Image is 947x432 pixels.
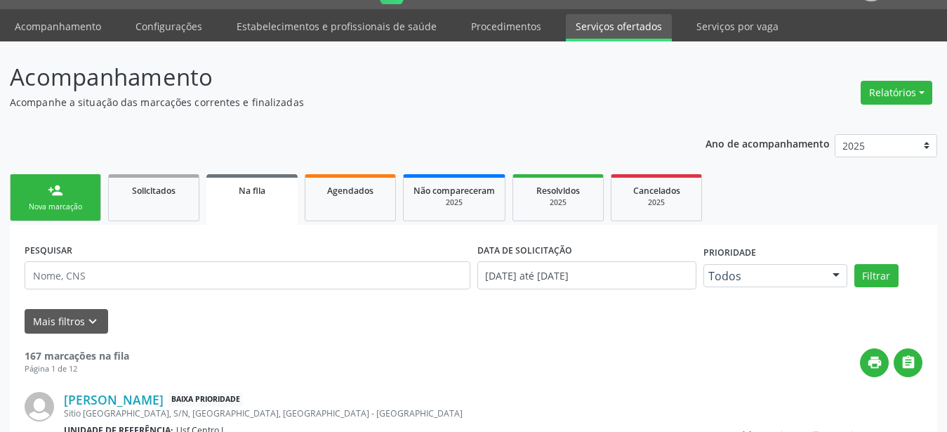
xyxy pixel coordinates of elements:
i: keyboard_arrow_down [85,314,100,329]
button: Relatórios [861,81,932,105]
span: Não compareceram [413,185,495,197]
strong: 167 marcações na fila [25,349,129,362]
p: Acompanhamento [10,60,659,95]
p: Ano de acompanhamento [706,134,830,152]
i:  [901,355,916,370]
div: 2025 [621,197,691,208]
button: print [860,348,889,377]
span: Solicitados [132,185,176,197]
input: Nome, CNS [25,261,470,289]
input: Selecione um intervalo [477,261,696,289]
label: DATA DE SOLICITAÇÃO [477,240,572,261]
div: Nova marcação [20,202,91,212]
a: Procedimentos [461,14,551,39]
span: Baixa Prioridade [168,393,243,407]
span: Na fila [239,185,265,197]
button: Filtrar [854,264,899,288]
p: Acompanhe a situação das marcações correntes e finalizadas [10,95,659,110]
span: Resolvidos [536,185,580,197]
div: Sitio [GEOGRAPHIC_DATA], S/N, [GEOGRAPHIC_DATA], [GEOGRAPHIC_DATA] - [GEOGRAPHIC_DATA] [64,407,712,419]
button:  [894,348,922,377]
div: Página 1 de 12 [25,363,129,375]
a: Acompanhamento [5,14,111,39]
div: 2025 [523,197,593,208]
span: Agendados [327,185,373,197]
span: Cancelados [633,185,680,197]
a: Configurações [126,14,212,39]
i: print [867,355,882,370]
div: 2025 [413,197,495,208]
a: Serviços ofertados [566,14,672,41]
div: person_add [48,183,63,198]
label: PESQUISAR [25,240,72,261]
button: Mais filtroskeyboard_arrow_down [25,309,108,334]
a: [PERSON_NAME] [64,392,164,407]
a: Estabelecimentos e profissionais de saúde [227,14,446,39]
a: Serviços por vaga [687,14,788,39]
label: Prioridade [703,242,756,264]
span: Todos [708,269,819,283]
